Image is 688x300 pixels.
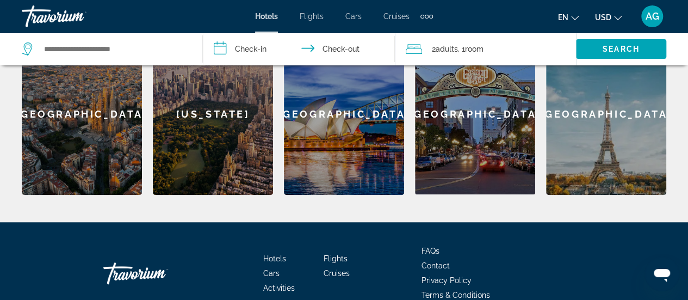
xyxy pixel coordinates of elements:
span: en [558,13,568,22]
button: Extra navigation items [420,8,433,25]
span: Room [465,45,484,53]
iframe: Button to launch messaging window [644,256,679,291]
a: [GEOGRAPHIC_DATA] [284,33,404,195]
a: [GEOGRAPHIC_DATA] [546,33,666,195]
a: Terms & Conditions [422,291,490,299]
a: Flights [324,254,348,263]
a: FAQs [422,247,439,255]
a: Flights [300,12,324,21]
a: Cruises [324,269,350,278]
button: Change currency [595,9,622,25]
span: Adults [436,45,458,53]
span: 2 [432,41,458,57]
a: Travorium [22,2,131,30]
button: Check in and out dates [203,33,395,65]
button: Search [576,39,666,59]
span: , 1 [458,41,484,57]
a: Hotels [255,12,278,21]
a: Cars [345,12,362,21]
a: Hotels [263,254,286,263]
button: User Menu [638,5,666,28]
a: Privacy Policy [422,276,472,285]
span: USD [595,13,611,22]
a: Cruises [383,12,410,21]
a: Contact [422,261,450,270]
button: Change language [558,9,579,25]
a: Travorium [103,257,212,290]
a: [US_STATE] [153,33,273,195]
a: [GEOGRAPHIC_DATA] [415,33,535,195]
a: [GEOGRAPHIC_DATA] [22,33,142,195]
div: [GEOGRAPHIC_DATA] [415,33,535,194]
a: Activities [263,284,295,292]
span: AG [646,11,659,22]
a: Cars [263,269,280,278]
button: Travelers: 2 adults, 0 children [395,33,576,65]
span: Search [603,45,640,53]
